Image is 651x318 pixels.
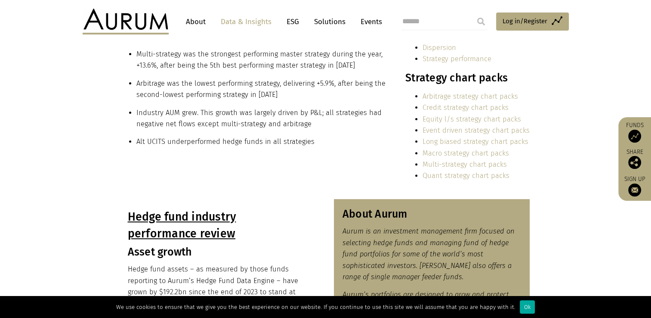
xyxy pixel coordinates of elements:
div: Ok [520,300,535,314]
img: Sign up to our newsletter [628,184,641,196]
li: Alt UCITS underperformed hedge funds in all strategies [136,136,387,147]
div: Share [623,149,647,169]
a: Event driven strategy chart packs [423,126,530,134]
a: Funds [623,122,647,143]
a: About [182,14,210,30]
a: Data & Insights [216,14,276,30]
h3: Asset growth [128,246,307,259]
li: Industry AUM grew. This growth was largely driven by P&L; all strategies had negative net flows e... [136,107,387,130]
a: Long biased strategy chart packs [423,137,528,146]
li: Arbitrage was the lowest performing strategy, delivering +5.9%, after being the second-lowest per... [136,78,387,101]
a: Sign up [623,175,647,196]
a: Quant strategy chart packs [423,171,509,180]
a: Macro strategy chart packs [423,149,509,157]
a: Log in/Register [496,12,569,31]
h3: Strategy chart packs [405,72,530,84]
img: Access Funds [628,130,641,143]
a: Events [356,14,382,30]
a: Solutions [310,14,350,30]
a: Equity l/s strategy chart packs [423,115,521,123]
input: Submit [472,13,490,30]
a: Dispersion [423,44,456,52]
li: Multi-strategy was the strongest performing master strategy during the year, +13.6%, after being ... [136,49,387,72]
span: Log in/Register [503,16,547,26]
img: Aurum [83,9,169,34]
img: Share this post [628,156,641,169]
a: ESG [282,14,303,30]
a: Strategy performance [423,55,491,63]
a: Multi-strategy chart packs [423,160,507,168]
em: Aurum is an investment management firm focused on selecting hedge funds and managing fund of hedg... [342,227,515,281]
h3: About Aurum [342,208,521,221]
a: Credit strategy chart packs [423,103,509,112]
a: Arbitrage strategy chart packs [423,92,518,100]
u: Hedge fund industry performance review [128,210,236,240]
